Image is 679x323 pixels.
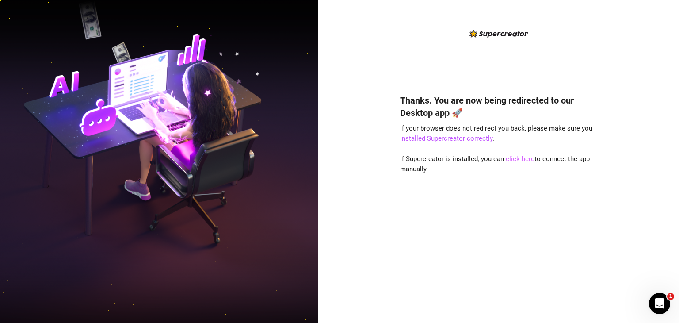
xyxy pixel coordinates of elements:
[400,155,590,173] span: If Supercreator is installed, you can to connect the app manually.
[400,124,592,143] span: If your browser does not redirect you back, please make sure you .
[469,30,528,38] img: logo-BBDzfeDw.svg
[400,94,597,119] h4: Thanks. You are now being redirected to our Desktop app 🚀
[649,293,670,314] iframe: Intercom live chat
[667,293,674,300] span: 1
[506,155,534,163] a: click here
[400,135,492,142] a: installed Supercreator correctly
